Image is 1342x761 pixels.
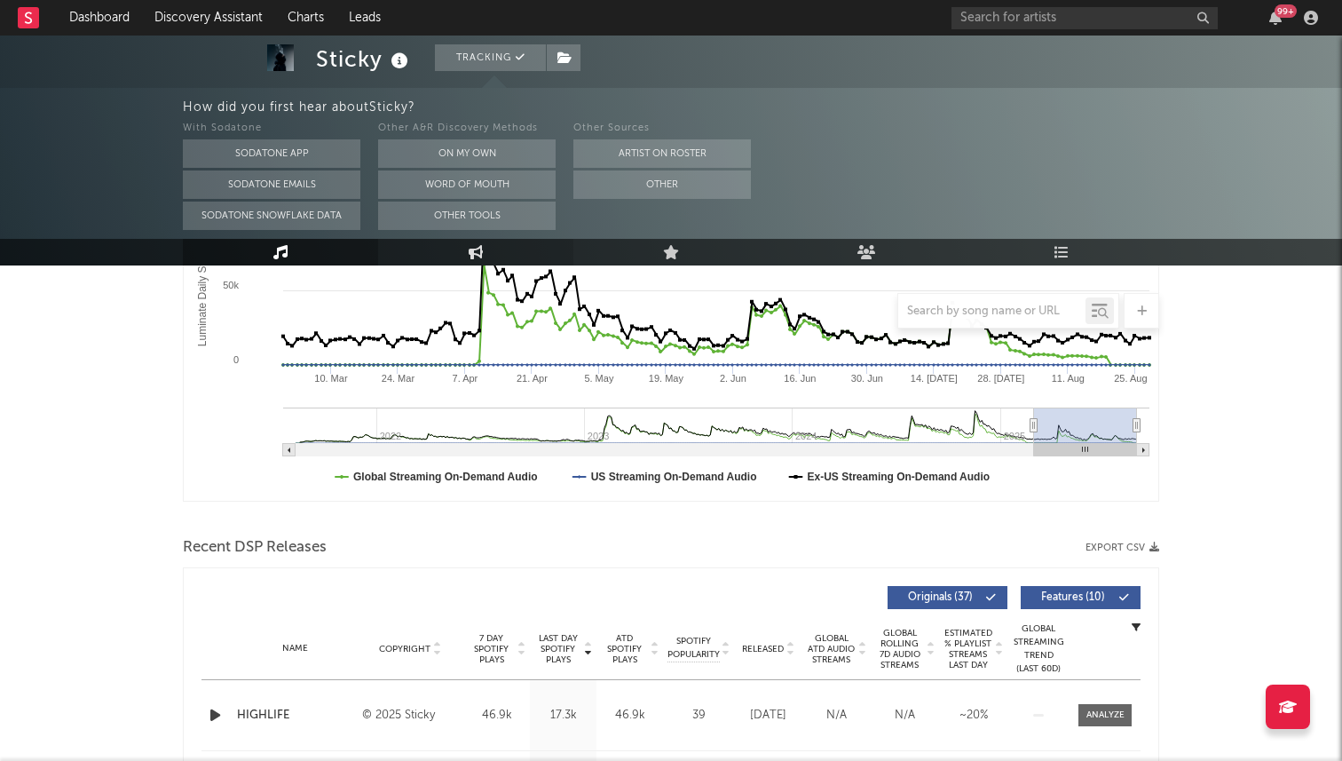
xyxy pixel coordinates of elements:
text: 16. Jun [784,373,816,384]
div: N/A [875,707,935,725]
div: Other A&R Discovery Methods [378,118,556,139]
span: ATD Spotify Plays [601,633,648,665]
div: Global Streaming Trend (Last 60D) [1012,622,1065,676]
span: Recent DSP Releases [183,537,327,559]
button: Artist on Roster [573,139,751,168]
text: 2. Jun [720,373,746,384]
text: 7. Apr [453,373,478,384]
span: Features ( 10 ) [1032,592,1114,603]
div: How did you first hear about Sticky ? [183,97,1342,118]
span: Global ATD Audio Streams [807,633,856,665]
div: 99 + [1275,4,1297,18]
div: 46.9k [601,707,659,725]
input: Search for artists [951,7,1218,29]
span: Released [742,644,784,654]
span: Estimated % Playlist Streams Last Day [943,628,992,670]
text: US Streaming On-Demand Audio [591,471,757,483]
text: 19. May [649,373,684,384]
text: 25. Aug [1114,373,1147,384]
text: Global Streaming On-Demand Audio [353,471,538,483]
button: Sodatone Snowflake Data [183,202,360,230]
text: 21. Apr [517,373,548,384]
button: On My Own [378,139,556,168]
button: Sodatone Emails [183,170,360,199]
button: Export CSV [1085,543,1159,553]
text: 24. Mar [382,373,415,384]
span: Last Day Spotify Plays [534,633,581,665]
div: 39 [667,707,730,725]
button: 99+ [1269,11,1282,25]
div: © 2025 Sticky [362,705,459,726]
text: 28. [DATE] [977,373,1024,384]
span: 7 Day Spotify Plays [468,633,515,665]
span: Copyright [379,644,430,654]
button: Tracking [435,44,546,71]
text: Ex-US Streaming On-Demand Audio [808,471,991,483]
button: Sodatone App [183,139,360,168]
text: 5. May [584,373,614,384]
text: 11. Aug [1052,373,1085,384]
div: [DATE] [738,707,798,725]
div: Name [237,642,353,655]
div: ~ 20 % [943,707,1003,725]
text: 30. Jun [851,373,883,384]
button: Features(10) [1021,586,1141,609]
div: 46.9k [468,707,525,725]
text: 10. Mar [314,373,348,384]
a: HIGHLIFE [237,707,353,725]
span: Spotify Popularity [667,635,720,662]
div: 17.3k [534,707,592,725]
div: N/A [807,707,866,725]
div: Other Sources [573,118,751,139]
button: Originals(37) [888,586,1007,609]
div: Sticky [316,44,413,74]
button: Word Of Mouth [378,170,556,199]
text: 0 [233,354,239,365]
span: Global Rolling 7D Audio Streams [875,628,924,670]
input: Search by song name or URL [898,305,1085,319]
span: Originals ( 37 ) [899,592,981,603]
button: Other Tools [378,202,556,230]
text: 50k [223,280,239,290]
text: 14. [DATE] [911,373,958,384]
button: Other [573,170,751,199]
text: Luminate Daily Streams [196,234,209,346]
div: With Sodatone [183,118,360,139]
